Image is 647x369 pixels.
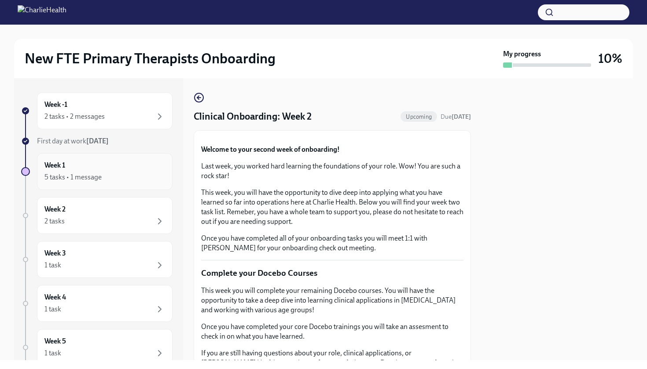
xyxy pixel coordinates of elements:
[503,49,541,59] strong: My progress
[21,92,173,129] a: Week -12 tasks • 2 messages
[201,161,463,181] p: Last week, you worked hard learning the foundations of your role. Wow! You are such a rock star!
[401,113,437,120] span: Upcoming
[44,336,66,346] h6: Week 5
[44,161,65,170] h6: Week 1
[37,137,109,145] span: First day at work
[21,241,173,278] a: Week 31 task
[44,248,66,258] h6: Week 3
[44,348,61,358] div: 1 task
[25,50,276,67] h2: New FTE Primary Therapists Onboarding
[21,153,173,190] a: Week 15 tasks • 1 message
[201,322,463,341] p: Once you have completed your core Docebo trainings you will take an assesment to check in on what...
[441,113,471,121] span: Due
[44,205,66,214] h6: Week 2
[86,137,109,145] strong: [DATE]
[201,267,463,279] p: Complete your Docebo Courses
[452,113,471,121] strong: [DATE]
[21,197,173,234] a: Week 22 tasks
[44,292,66,302] h6: Week 4
[598,51,622,66] h3: 10%
[201,286,463,315] p: This week you will complete your remaining Docebo courses. You will have the opportunity to take ...
[194,110,312,123] h4: Clinical Onboarding: Week 2
[44,260,61,270] div: 1 task
[18,5,66,19] img: CharlieHealth
[44,216,65,226] div: 2 tasks
[44,172,102,182] div: 5 tasks • 1 message
[21,285,173,322] a: Week 41 task
[201,234,463,253] p: Once you have completed all of your onboarding tasks you will meet 1:1 with [PERSON_NAME] for you...
[201,145,340,153] strong: Welcome to your second week of onboarding!
[44,100,67,110] h6: Week -1
[21,136,173,146] a: First day at work[DATE]
[21,329,173,366] a: Week 51 task
[44,112,105,121] div: 2 tasks • 2 messages
[44,304,61,314] div: 1 task
[201,188,463,227] p: This week, you will have the opportunity to dive deep into applying what you have learned so far ...
[441,113,471,121] span: September 6th, 2025 10:00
